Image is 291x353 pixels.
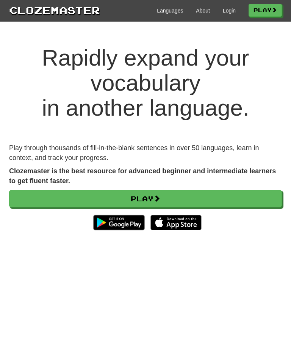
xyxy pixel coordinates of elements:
[223,7,236,14] a: Login
[9,190,282,207] a: Play
[249,4,282,17] a: Play
[9,143,282,163] p: Play through thousands of fill-in-the-blank sentences in over 50 languages, learn in context, and...
[196,7,210,14] a: About
[150,215,202,230] img: Download_on_the_App_Store_Badge_US-UK_135x40-25178aeef6eb6b83b96f5f2d004eda3bffbb37122de64afbaef7...
[9,167,276,185] strong: Clozemaster is the best resource for advanced beginner and intermediate learners to get fluent fa...
[157,7,183,14] a: Languages
[89,211,148,234] img: Get it on Google Play
[9,3,100,17] a: Clozemaster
